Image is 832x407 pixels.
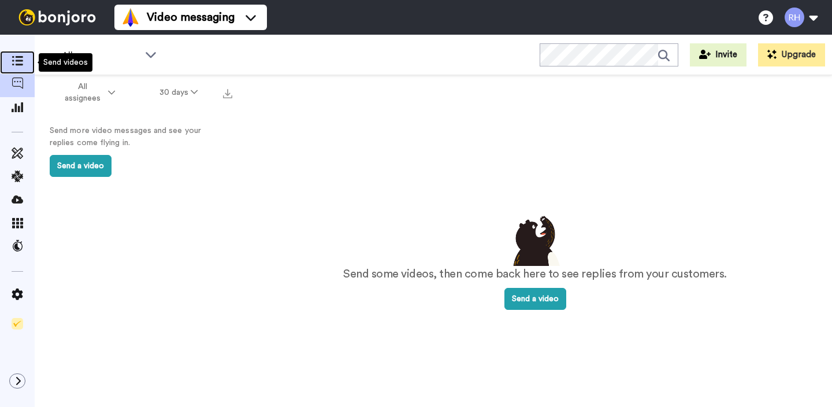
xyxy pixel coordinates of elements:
[62,49,139,62] span: All
[758,43,825,66] button: Upgrade
[220,84,236,101] button: Export all results that match these filters now.
[37,76,138,109] button: All assignees
[504,288,566,310] button: Send a video
[690,43,746,66] button: Invite
[121,8,140,27] img: vm-color.svg
[12,318,23,330] img: Checklist.svg
[39,53,92,72] div: Send videos
[504,295,566,303] a: Send a video
[14,9,101,25] img: bj-logo-header-white.svg
[50,155,112,177] button: Send a video
[223,89,232,98] img: export.svg
[59,81,106,104] span: All assignees
[343,266,727,283] p: Send some videos, then come back here to see replies from your customers.
[506,213,564,266] img: results-emptystates.png
[147,9,235,25] span: Video messaging
[50,125,223,149] p: Send more video messages and see your replies come flying in.
[138,82,220,103] button: 30 days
